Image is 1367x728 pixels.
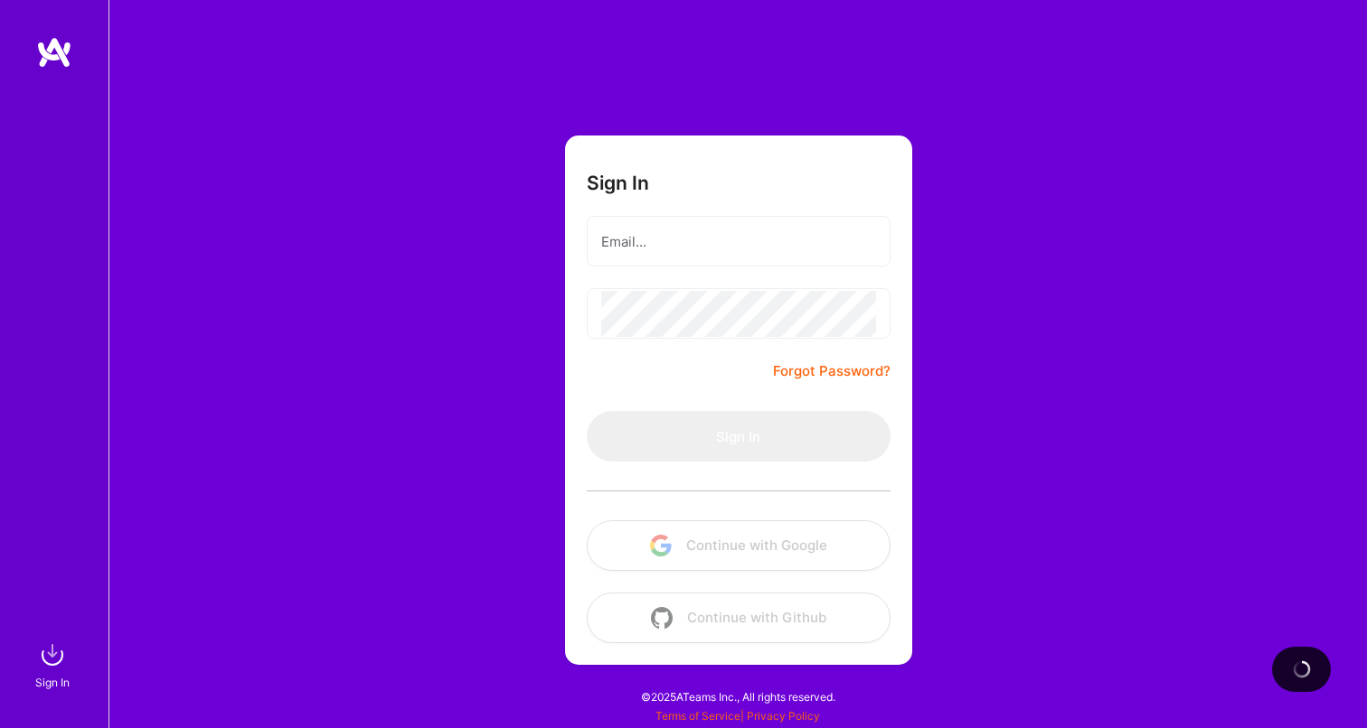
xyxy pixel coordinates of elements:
[587,172,649,194] h3: Sign In
[655,709,820,723] span: |
[38,637,71,692] a: sign inSign In
[36,36,72,69] img: logo
[1289,657,1315,682] img: loading
[587,520,891,571] button: Continue with Google
[601,219,876,265] input: Email...
[773,360,891,382] a: Forgot Password?
[650,535,672,556] img: icon
[747,709,820,723] a: Privacy Policy
[651,607,673,629] img: icon
[35,673,70,692] div: Sign In
[587,593,891,643] button: Continue with Github
[34,637,71,673] img: sign in
[655,709,740,723] a: Terms of Service
[108,674,1367,719] div: © 2025 ATeams Inc., All rights reserved.
[587,411,891,462] button: Sign In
